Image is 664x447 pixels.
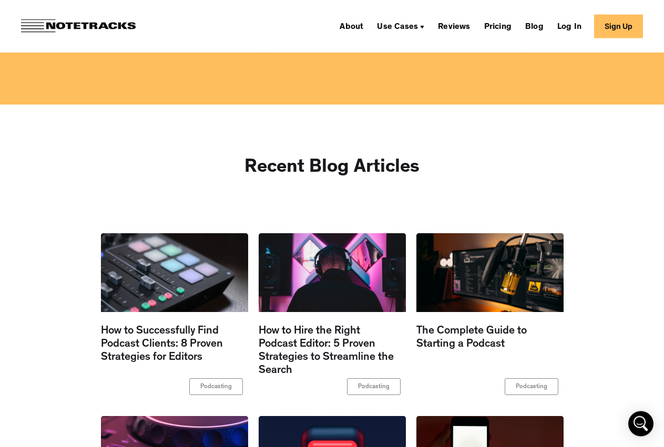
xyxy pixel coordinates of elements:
[521,18,548,35] a: Blog
[594,15,643,38] a: Sign Up
[480,18,516,35] a: Pricing
[416,233,564,406] a: The Complete Guide to Starting a Podcast
[101,312,248,375] div: How to Successfully Find Podcast Clients: 8 Proven Strategies for Editors
[335,18,367,35] a: About
[259,312,406,375] div: How to Hire the Right Podcast Editor: 5 Proven Strategies to Streamline the Search
[377,23,418,32] div: Use Cases
[628,411,653,436] div: Open Intercom Messenger
[553,18,586,35] a: Log In
[244,157,420,181] h2: Recent Blog Articles
[373,18,428,35] div: Use Cases
[434,18,474,35] a: Reviews
[259,233,406,406] a: How to Hire the Right Podcast Editor: 5 Proven Strategies to Streamline the Search
[416,312,564,375] div: The Complete Guide to Starting a Podcast
[101,233,248,406] a: How to Successfully Find Podcast Clients: 8 Proven Strategies for Editors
